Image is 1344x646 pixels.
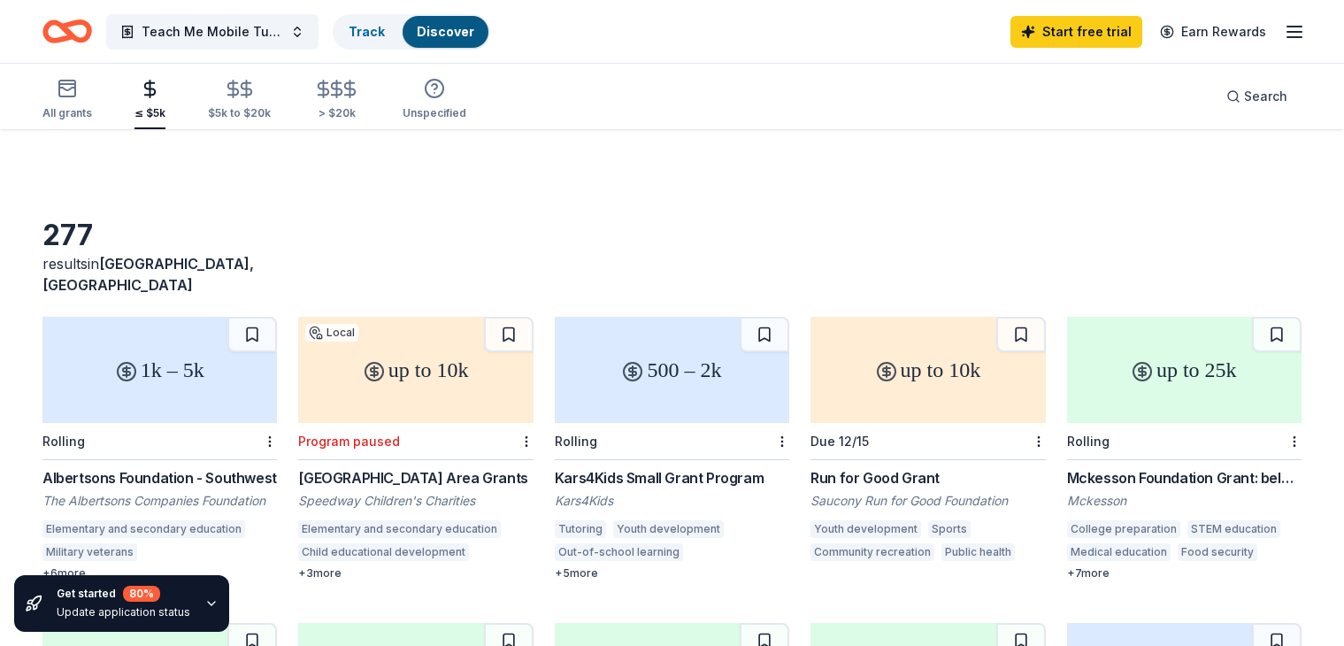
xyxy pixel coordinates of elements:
[555,317,789,423] div: 500 – 2k
[208,106,271,120] div: $5k to $20k
[298,434,400,449] div: Program paused
[1067,520,1180,538] div: College preparation
[42,317,277,581] a: 1k – 5kRollingAlbertsons Foundation - SouthwestThe Albertsons Companies FoundationElementary and ...
[298,520,501,538] div: Elementary and secondary education
[134,106,165,120] div: ≤ $5k
[941,543,1015,561] div: Public health
[106,14,319,50] button: Teach Me Mobile Tutoring and More
[142,21,283,42] span: Teach Me Mobile Tutoring and More
[57,605,190,619] div: Update application status
[555,317,789,581] a: 500 – 2kRollingKars4Kids Small Grant ProgramKars4KidsTutoringYouth developmentOut-of-school learn...
[1067,317,1302,423] div: up to 25k
[928,520,971,538] div: Sports
[403,71,466,129] button: Unspecified
[1010,16,1142,48] a: Start free trial
[134,72,165,129] button: ≤ $5k
[403,106,466,120] div: Unspecified
[1149,16,1277,48] a: Earn Rewards
[613,520,724,538] div: Youth development
[42,253,277,296] div: results
[555,467,789,488] div: Kars4Kids Small Grant Program
[810,467,1045,488] div: Run for Good Grant
[123,586,160,602] div: 80 %
[1244,86,1287,107] span: Search
[298,543,469,561] div: Child educational development
[57,586,190,602] div: Get started
[1067,566,1302,581] div: + 7 more
[313,106,360,120] div: > $20k
[298,492,533,510] div: Speedway Children's Charities
[810,434,869,449] div: Due 12/15
[555,492,789,510] div: Kars4Kids
[42,434,85,449] div: Rolling
[42,467,277,488] div: Albertsons Foundation - Southwest
[42,543,137,561] div: Military veterans
[349,24,385,39] a: Track
[42,520,245,538] div: Elementary and secondary education
[810,520,921,538] div: Youth development
[1067,317,1302,581] a: up to 25kRollingMckesson Foundation Grant: below $25,000MckessonCollege preparationSTEM education...
[333,14,490,50] button: TrackDiscover
[1067,434,1110,449] div: Rolling
[42,11,92,52] a: Home
[555,520,606,538] div: Tutoring
[298,566,533,581] div: + 3 more
[1178,543,1257,561] div: Food security
[313,72,360,129] button: > $20k
[810,317,1045,566] a: up to 10kDue 12/15Run for Good GrantSaucony Run for Good FoundationYouth developmentSportsCommuni...
[1212,79,1302,114] button: Search
[555,434,597,449] div: Rolling
[42,255,254,294] span: [GEOGRAPHIC_DATA], [GEOGRAPHIC_DATA]
[298,467,533,488] div: [GEOGRAPHIC_DATA] Area Grants
[1187,520,1280,538] div: STEM education
[555,566,789,581] div: + 5 more
[810,543,934,561] div: Community recreation
[208,72,271,129] button: $5k to $20k
[42,492,277,510] div: The Albertsons Companies Foundation
[305,324,358,342] div: Local
[42,317,277,423] div: 1k – 5k
[810,317,1045,423] div: up to 10k
[298,317,533,423] div: up to 10k
[42,218,277,253] div: 277
[417,24,474,39] a: Discover
[1067,467,1302,488] div: Mckesson Foundation Grant: below $25,000
[298,317,533,581] a: up to 10kLocalProgram paused[GEOGRAPHIC_DATA] Area GrantsSpeedway Children's CharitiesElementary ...
[1067,492,1302,510] div: Mckesson
[42,106,92,120] div: All grants
[555,543,683,561] div: Out-of-school learning
[42,71,92,129] button: All grants
[810,492,1045,510] div: Saucony Run for Good Foundation
[42,255,254,294] span: in
[1067,543,1171,561] div: Medical education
